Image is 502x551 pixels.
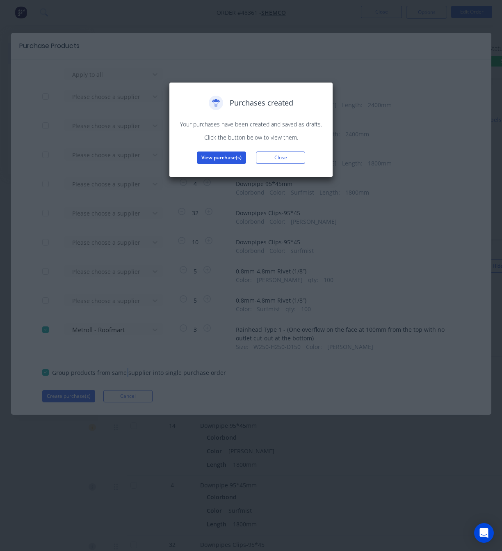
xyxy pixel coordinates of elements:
span: Purchases created [230,97,293,108]
p: Click the button below to view them. [178,133,324,142]
button: View purchase(s) [197,152,246,164]
button: Close [256,152,305,164]
div: Open Intercom Messenger [474,523,494,543]
p: Your purchases have been created and saved as drafts. [178,120,324,129]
